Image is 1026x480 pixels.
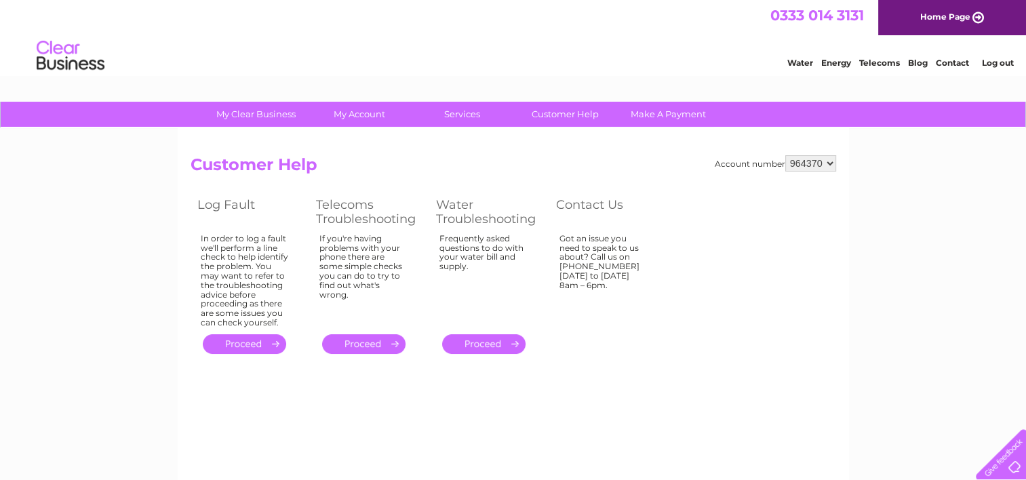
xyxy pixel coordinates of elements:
[193,7,834,66] div: Clear Business is a trading name of Verastar Limited (registered in [GEOGRAPHIC_DATA] No. 3667643...
[936,58,969,68] a: Contact
[191,155,836,181] h2: Customer Help
[787,58,813,68] a: Water
[36,35,105,77] img: logo.png
[309,194,429,230] th: Telecoms Troubleshooting
[549,194,668,230] th: Contact Us
[612,102,724,127] a: Make A Payment
[322,334,406,354] a: .
[509,102,621,127] a: Customer Help
[859,58,900,68] a: Telecoms
[442,334,526,354] a: .
[821,58,851,68] a: Energy
[908,58,928,68] a: Blog
[303,102,415,127] a: My Account
[203,334,286,354] a: .
[201,234,289,327] div: In order to log a fault we'll perform a line check to help identify the problem. You may want to ...
[559,234,648,322] div: Got an issue you need to speak to us about? Call us on [PHONE_NUMBER] [DATE] to [DATE] 8am – 6pm.
[981,58,1013,68] a: Log out
[429,194,549,230] th: Water Troubleshooting
[319,234,409,322] div: If you're having problems with your phone there are some simple checks you can do to try to find ...
[406,102,518,127] a: Services
[191,194,309,230] th: Log Fault
[439,234,529,322] div: Frequently asked questions to do with your water bill and supply.
[770,7,864,24] a: 0333 014 3131
[715,155,836,172] div: Account number
[200,102,312,127] a: My Clear Business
